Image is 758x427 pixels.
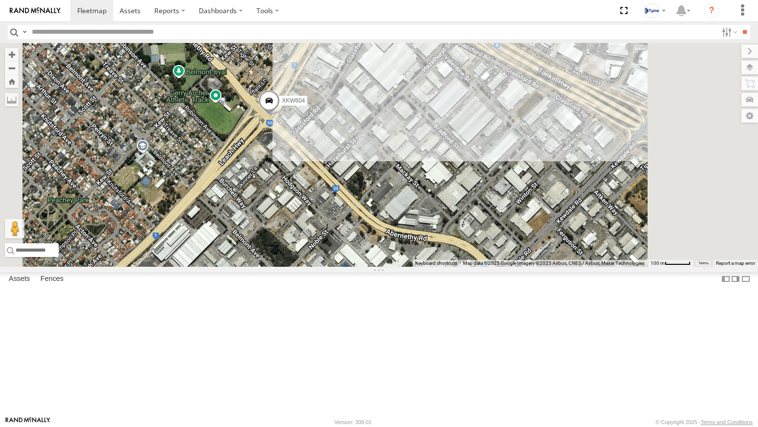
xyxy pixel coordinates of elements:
[5,48,19,61] button: Zoom in
[698,261,709,265] a: Terms (opens in new tab)
[10,7,61,14] img: rand-logo.svg
[704,3,719,19] i: ?
[5,93,19,107] label: Measure
[655,419,753,425] div: © Copyright 2025 -
[5,75,19,88] button: Zoom Home
[641,3,669,18] div: Gray Wiltshire
[4,272,35,286] label: Assets
[5,417,50,427] a: Visit our Website
[721,272,731,286] label: Dock Summary Table to the Left
[21,25,28,39] label: Search Query
[731,272,740,286] label: Dock Summary Table to the Right
[718,25,739,39] label: Search Filter Options
[335,419,372,425] div: Version: 308.01
[5,61,19,75] button: Zoom out
[282,97,305,104] span: XKW604
[716,260,755,266] a: Report a map error
[648,260,694,267] button: Map scale: 100 m per 49 pixels
[415,260,457,267] button: Keyboard shortcuts
[5,219,24,238] button: Drag Pegman onto the map to open Street View
[463,260,645,266] span: Map data ©2025 Google Imagery ©2025 Airbus, CNES / Airbus, Maxar Technologies
[651,260,665,266] span: 100 m
[36,272,68,286] label: Fences
[701,419,753,425] a: Terms and Conditions
[741,109,758,123] label: Map Settings
[741,272,751,286] label: Hide Summary Table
